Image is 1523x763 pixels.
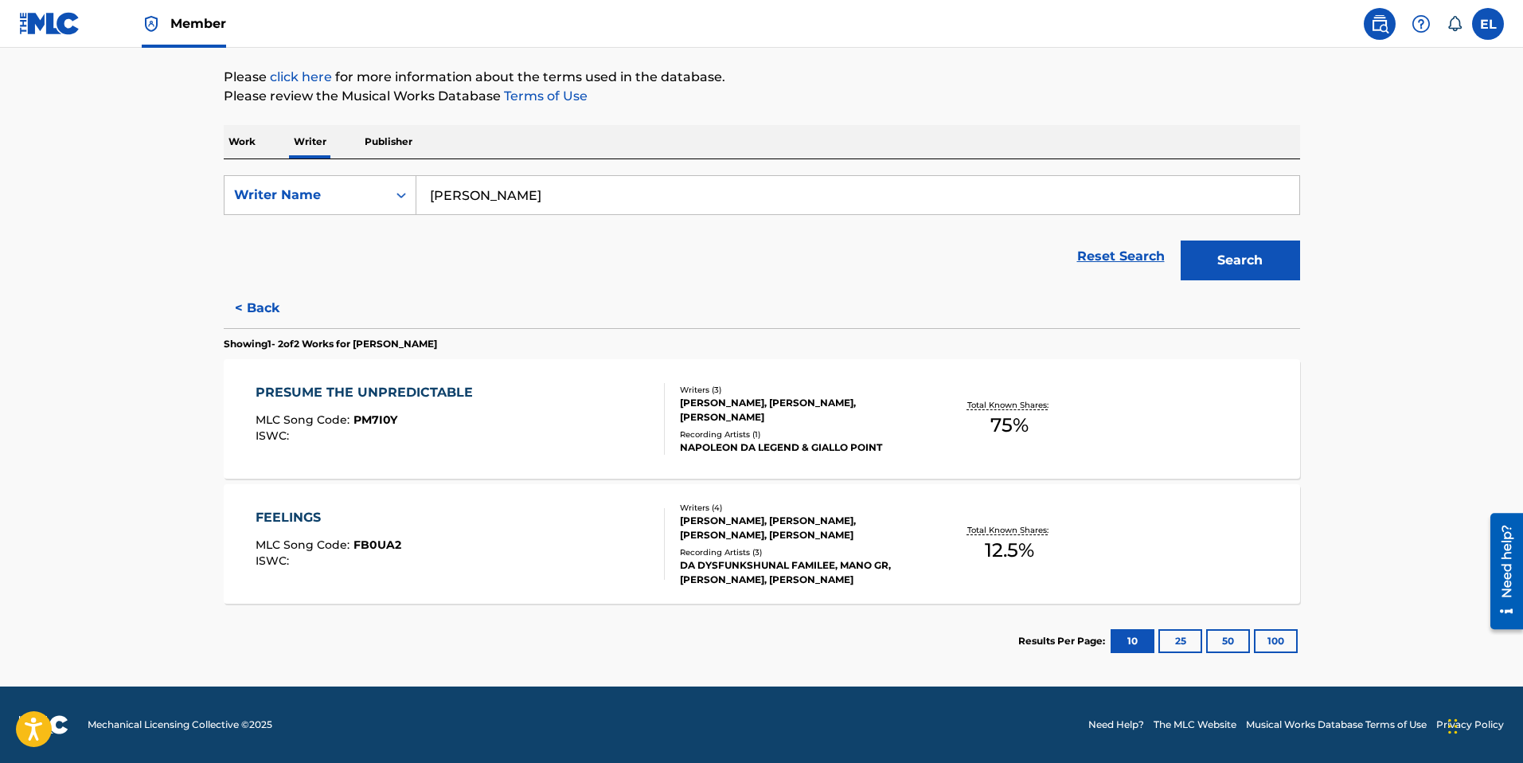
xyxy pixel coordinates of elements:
[680,396,920,425] div: [PERSON_NAME], [PERSON_NAME], [PERSON_NAME]
[270,69,332,84] a: click here
[1088,718,1144,732] a: Need Help?
[360,125,417,158] p: Publisher
[1370,14,1389,33] img: search
[1478,507,1523,636] iframe: Resource Center
[680,440,920,455] div: NAPOLEON DA LEGEND & GIALLO POINT
[1181,241,1300,280] button: Search
[256,508,401,527] div: FEELINGS
[353,413,397,427] span: PM7I0Y
[1111,629,1154,653] button: 10
[256,428,293,443] span: ISWC :
[170,14,226,33] span: Member
[1154,718,1236,732] a: The MLC Website
[680,558,920,587] div: DA DYSFUNKSHUNAL FAMILEE, MANO GR,[PERSON_NAME], [PERSON_NAME]
[19,715,68,734] img: logo
[1405,8,1437,40] div: Help
[224,175,1300,288] form: Search Form
[142,14,161,33] img: Top Rightsholder
[1472,8,1504,40] div: User Menu
[1018,634,1109,648] p: Results Per Page:
[501,88,588,104] a: Terms of Use
[1436,718,1504,732] a: Privacy Policy
[224,359,1300,479] a: PRESUME THE UNPREDICTABLEMLC Song Code:PM7I0YISWC:Writers (3)[PERSON_NAME], [PERSON_NAME], [PERSO...
[353,538,401,552] span: FB0UA2
[1447,16,1462,32] div: Notifications
[1448,702,1458,750] div: Drag
[19,12,80,35] img: MLC Logo
[990,411,1029,440] span: 75 %
[256,538,353,552] span: MLC Song Code :
[1069,239,1173,274] a: Reset Search
[224,68,1300,87] p: Please for more information about the terms used in the database.
[256,554,293,568] span: ISWC :
[224,484,1300,604] a: FEELINGSMLC Song Code:FB0UA2ISWC:Writers (4)[PERSON_NAME], [PERSON_NAME], [PERSON_NAME], [PERSON_...
[985,536,1034,565] span: 12.5 %
[224,288,319,328] button: < Back
[1246,718,1427,732] a: Musical Works Database Terms of Use
[1158,629,1202,653] button: 25
[224,87,1300,106] p: Please review the Musical Works Database
[234,186,377,205] div: Writer Name
[1254,629,1298,653] button: 100
[680,546,920,558] div: Recording Artists ( 3 )
[967,524,1052,536] p: Total Known Shares:
[680,384,920,396] div: Writers ( 3 )
[289,125,331,158] p: Writer
[680,514,920,542] div: [PERSON_NAME], [PERSON_NAME], [PERSON_NAME], [PERSON_NAME]
[1412,14,1431,33] img: help
[680,502,920,514] div: Writers ( 4 )
[256,413,353,427] span: MLC Song Code :
[967,399,1052,411] p: Total Known Shares:
[1206,629,1250,653] button: 50
[256,383,481,402] div: PRESUME THE UNPREDICTABLE
[224,337,437,351] p: Showing 1 - 2 of 2 Works for [PERSON_NAME]
[88,718,272,732] span: Mechanical Licensing Collective © 2025
[680,428,920,440] div: Recording Artists ( 1 )
[1443,687,1523,763] iframe: Chat Widget
[1364,8,1396,40] a: Public Search
[224,125,260,158] p: Work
